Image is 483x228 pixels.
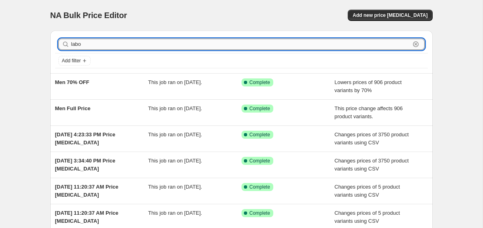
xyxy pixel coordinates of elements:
span: Men Full Price [55,105,91,111]
button: Clear [412,40,420,48]
span: [DATE] 11:20:37 AM Price [MEDICAL_DATA] [55,184,119,198]
span: Complete [250,184,270,190]
span: Changes prices of 5 product variants using CSV [334,184,400,198]
span: This job ran on [DATE]. [148,79,202,85]
span: Complete [250,79,270,86]
span: Add filter [62,58,81,64]
span: This job ran on [DATE]. [148,131,202,138]
span: Changes prices of 3750 product variants using CSV [334,131,409,146]
span: This job ran on [DATE]. [148,105,202,111]
span: Changes prices of 3750 product variants using CSV [334,158,409,172]
span: Complete [250,105,270,112]
span: [DATE] 4:23:33 PM Price [MEDICAL_DATA] [55,131,116,146]
span: Complete [250,131,270,138]
span: Men 70% OFF [55,79,89,85]
span: This job ran on [DATE]. [148,184,202,190]
span: [DATE] 3:34:40 PM Price [MEDICAL_DATA] [55,158,116,172]
button: Add new price [MEDICAL_DATA] [348,10,432,21]
span: Add new price [MEDICAL_DATA] [353,12,427,18]
span: This job ran on [DATE]. [148,210,202,216]
span: Complete [250,158,270,164]
span: This price change affects 906 product variants. [334,105,403,119]
span: This job ran on [DATE]. [148,158,202,164]
span: [DATE] 11:20:37 AM Price [MEDICAL_DATA] [55,210,119,224]
span: Lowers prices of 906 product variants by 70% [334,79,402,93]
span: Changes prices of 5 product variants using CSV [334,210,400,224]
span: Complete [250,210,270,216]
button: Add filter [58,56,91,66]
span: NA Bulk Price Editor [50,11,127,20]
